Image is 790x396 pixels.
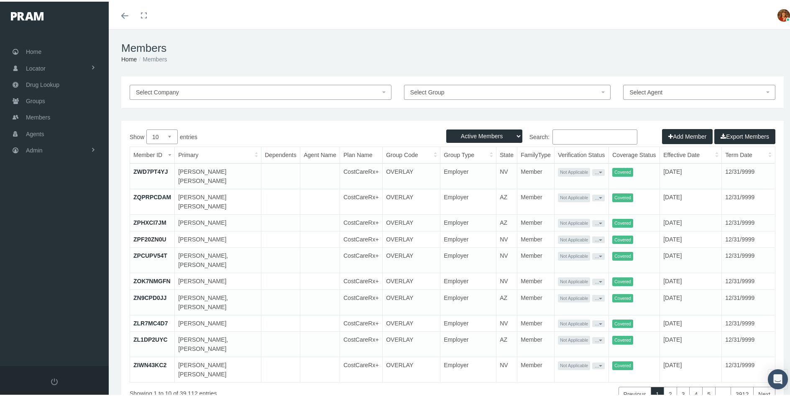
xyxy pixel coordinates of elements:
span: Covered [612,192,633,201]
td: Employer [440,188,496,213]
th: Coverage Status [609,145,660,162]
span: Admin [26,141,43,157]
td: AZ [496,288,517,313]
td: 12/31/9999 [722,188,775,213]
span: Agents [26,124,44,140]
img: PRAM_20_x_78.png [11,10,43,19]
a: ZN9CPD0JJ [133,293,166,300]
td: Employer [440,246,496,272]
td: CostCareRx+ [340,355,383,381]
span: Not Applicable [558,217,590,226]
span: Select Agent [629,87,662,94]
td: [PERSON_NAME] [175,313,261,330]
a: ZLR7MC4D7 [133,318,168,325]
div: Open Intercom Messenger [768,368,788,388]
td: [DATE] [660,246,722,272]
td: [PERSON_NAME] [PERSON_NAME] [175,188,261,213]
td: Employer [440,355,496,381]
td: [PERSON_NAME], [PERSON_NAME] [175,330,261,355]
td: [DATE] [660,229,722,246]
td: CostCareRx+ [340,288,383,313]
td: Member [517,313,555,330]
td: [DATE] [660,288,722,313]
td: [DATE] [660,355,722,381]
span: Not Applicable [558,192,590,201]
td: CostCareRx+ [340,330,383,355]
td: Employer [440,229,496,246]
td: OVERLAY [383,188,440,213]
td: 12/31/9999 [722,213,775,230]
td: Employer [440,213,496,230]
td: [DATE] [660,330,722,355]
td: AZ [496,213,517,230]
a: ZQPRPCDAM [133,192,171,199]
td: [DATE] [660,162,722,188]
button: ... [592,218,605,225]
td: 12/31/9999 [722,229,775,246]
td: OVERLAY [383,355,440,381]
td: NV [496,355,517,381]
button: ... [592,235,605,241]
td: AZ [496,330,517,355]
td: CostCareRx+ [340,162,383,188]
td: Member [517,188,555,213]
td: NV [496,162,517,188]
span: Not Applicable [558,334,590,343]
th: Member ID: activate to sort column ascending [130,145,175,162]
th: Plan Name [340,145,383,162]
td: Member [517,355,555,381]
td: Member [517,213,555,230]
span: Covered [612,292,633,301]
a: ZPHXCI7JM [133,218,166,224]
td: NV [496,272,517,288]
a: Home [121,54,137,61]
td: CostCareRx+ [340,272,383,288]
span: Covered [612,318,633,327]
td: CostCareRx+ [340,188,383,213]
td: [PERSON_NAME] [175,229,261,246]
label: Show entries [130,128,453,142]
span: Covered [612,276,633,284]
td: CostCareRx+ [340,246,383,272]
td: OVERLAY [383,272,440,288]
span: Select Group [410,87,445,94]
span: Not Applicable [558,276,590,284]
td: [DATE] [660,188,722,213]
td: OVERLAY [383,229,440,246]
td: [DATE] [660,313,722,330]
button: ... [592,361,605,368]
td: NV [496,246,517,272]
span: Covered [612,360,633,368]
th: Group Type: activate to sort column ascending [440,145,496,162]
span: Home [26,42,41,58]
h1: Members [121,40,784,53]
td: Member [517,229,555,246]
span: Not Applicable [558,166,590,175]
td: 12/31/9999 [722,313,775,330]
td: Member [517,330,555,355]
button: ... [592,277,605,284]
button: ... [592,319,605,325]
button: ... [592,293,605,300]
td: Employer [440,162,496,188]
td: Employer [440,272,496,288]
th: FamilyType [517,145,555,162]
span: Select Company [136,87,179,94]
td: [PERSON_NAME] [PERSON_NAME] [175,355,261,381]
td: CostCareRx+ [340,313,383,330]
td: AZ [496,188,517,213]
th: State [496,145,517,162]
th: Dependents [261,145,300,162]
td: Member [517,272,555,288]
a: ZL1DP2UYC [133,335,168,341]
span: Covered [612,166,633,175]
td: OVERLAY [383,162,440,188]
td: OVERLAY [383,330,440,355]
td: 12/31/9999 [722,272,775,288]
span: Groups [26,91,45,107]
a: ZIWN43KC2 [133,360,166,367]
th: Agent Name [300,145,340,162]
td: Employer [440,313,496,330]
td: NV [496,229,517,246]
select: Showentries [146,128,178,142]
